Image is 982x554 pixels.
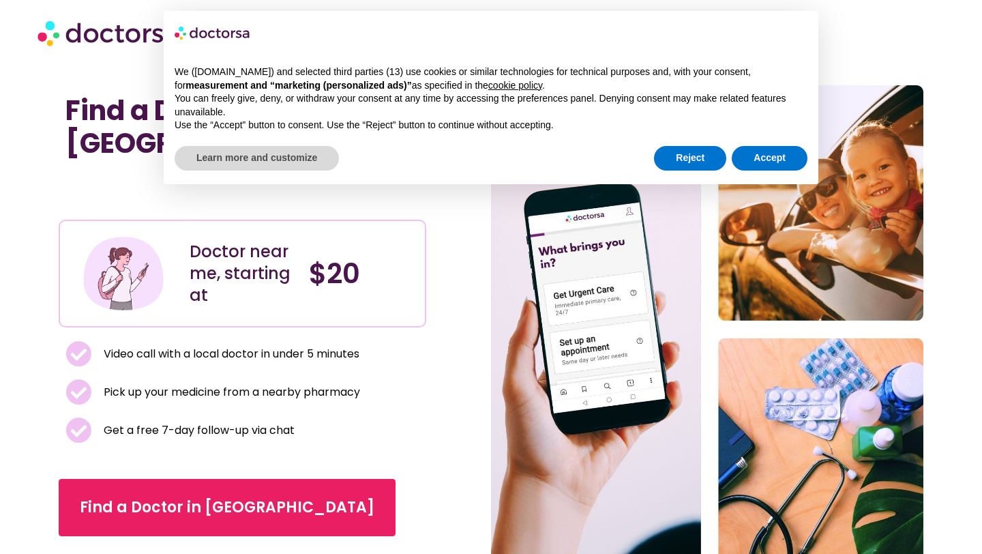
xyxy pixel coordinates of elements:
p: We ([DOMAIN_NAME]) and selected third parties (13) use cookies or similar technologies for techni... [175,65,807,92]
a: cookie policy [488,80,542,91]
img: Illustration depicting a young woman in a casual outfit, engaged with her smartphone. She has a p... [81,231,166,316]
button: Reject [654,146,726,171]
p: You can freely give, deny, or withdraw your consent at any time by accessing the preferences pane... [175,92,807,119]
img: logo [175,22,251,44]
p: Use the “Accept” button to consent. Use the “Reject” button to continue without accepting. [175,119,807,132]
span: Get a free 7-day follow-up via chat [100,421,295,440]
span: Video call with a local doctor in under 5 minutes [100,345,359,364]
h4: $20 [309,257,415,290]
button: Accept [732,146,807,171]
iframe: Customer reviews powered by Trustpilot [65,190,419,206]
iframe: Customer reviews powered by Trustpilot [65,173,270,190]
div: Doctor near me, starting at [190,241,295,306]
span: Find a Doctor in [GEOGRAPHIC_DATA] [80,497,374,519]
strong: measurement and “marketing (personalized ads)” [185,80,411,91]
a: Find a Doctor in [GEOGRAPHIC_DATA] [59,479,396,536]
button: Learn more and customize [175,146,339,171]
span: Pick up your medicine from a nearby pharmacy [100,383,360,402]
h1: Find a Doctor Near Me in [GEOGRAPHIC_DATA] [65,94,419,160]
